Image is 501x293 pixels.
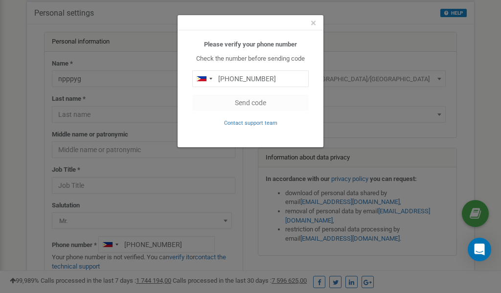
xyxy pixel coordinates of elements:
[204,41,297,48] b: Please verify your phone number
[192,54,309,64] p: Check the number before sending code
[192,94,309,111] button: Send code
[193,71,215,87] div: Telephone country code
[224,120,277,126] small: Contact support team
[192,70,309,87] input: 0905 123 4567
[311,17,316,29] span: ×
[468,238,491,261] div: Open Intercom Messenger
[224,119,277,126] a: Contact support team
[311,18,316,28] button: Close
